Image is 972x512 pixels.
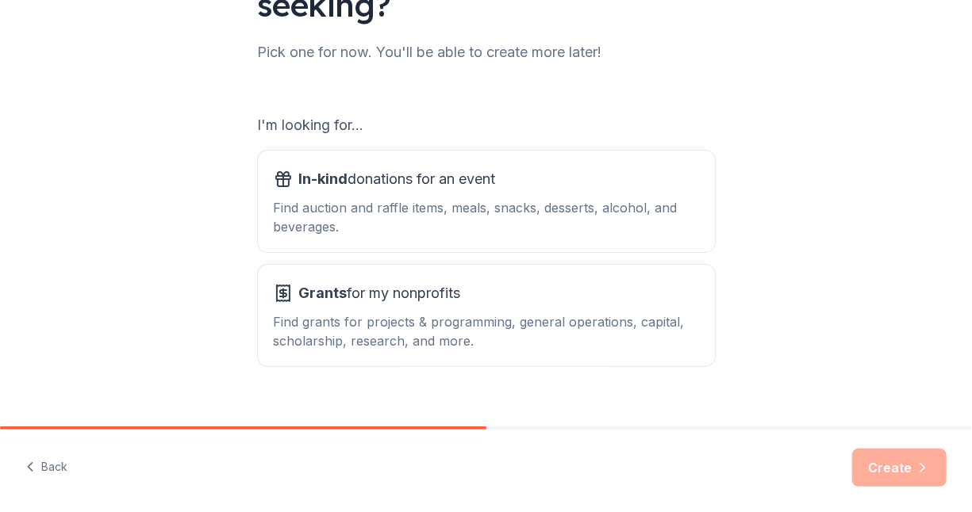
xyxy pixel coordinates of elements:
[299,281,461,306] span: for my nonprofits
[274,198,699,236] div: Find auction and raffle items, meals, snacks, desserts, alcohol, and beverages.
[258,40,715,65] div: Pick one for now. You'll be able to create more later!
[258,113,715,138] div: I'm looking for...
[274,312,699,350] div: Find grants for projects & programming, general operations, capital, scholarship, research, and m...
[299,285,348,301] span: Grants
[258,265,715,366] button: Grantsfor my nonprofitsFind grants for projects & programming, general operations, capital, schol...
[25,451,67,484] button: Back
[299,170,348,187] span: In-kind
[299,166,496,192] span: donations for an event
[258,151,715,252] button: In-kinddonations for an eventFind auction and raffle items, meals, snacks, desserts, alcohol, and...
